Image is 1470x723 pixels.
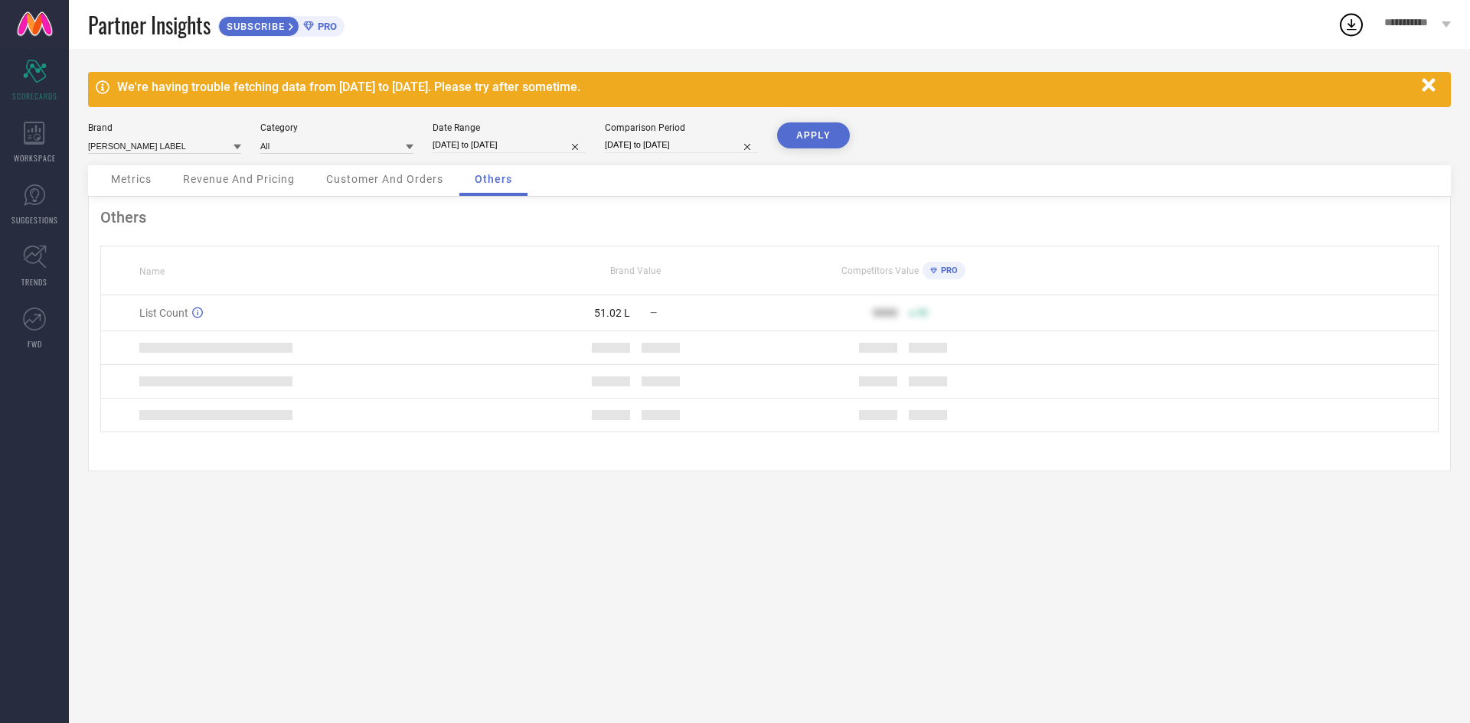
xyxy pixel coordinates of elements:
span: Others [475,173,512,185]
span: List Count [139,307,188,319]
a: SUBSCRIBEPRO [218,12,345,37]
div: Open download list [1338,11,1365,38]
span: Brand Value [610,265,661,276]
div: 51.02 L [594,307,630,319]
span: Partner Insights [88,9,211,41]
div: Category [260,122,413,133]
span: — [650,308,657,318]
span: TRENDS [21,276,47,288]
span: SUGGESTIONS [11,214,58,226]
span: Customer And Orders [326,173,443,185]
div: We're having trouble fetching data from [DATE] to [DATE]. Please try after sometime. [117,80,1414,94]
span: SCORECARDS [12,90,57,102]
div: Others [100,208,1439,226]
span: WORKSPACE [14,152,56,164]
div: Date Range [433,122,586,133]
span: Competitors Value [841,265,919,276]
div: Comparison Period [605,122,758,133]
span: PRO [937,265,958,275]
span: SUBSCRIBE [219,21,289,32]
input: Select date range [433,137,586,153]
span: Revenue And Pricing [183,173,295,185]
span: PRO [314,21,337,32]
button: APPLY [777,122,850,148]
span: Name [139,266,165,277]
div: Brand [88,122,241,133]
span: Metrics [111,173,152,185]
span: 50 [917,308,928,318]
input: Select comparison period [605,137,758,153]
div: 9999 [873,307,897,319]
span: FWD [28,338,42,350]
